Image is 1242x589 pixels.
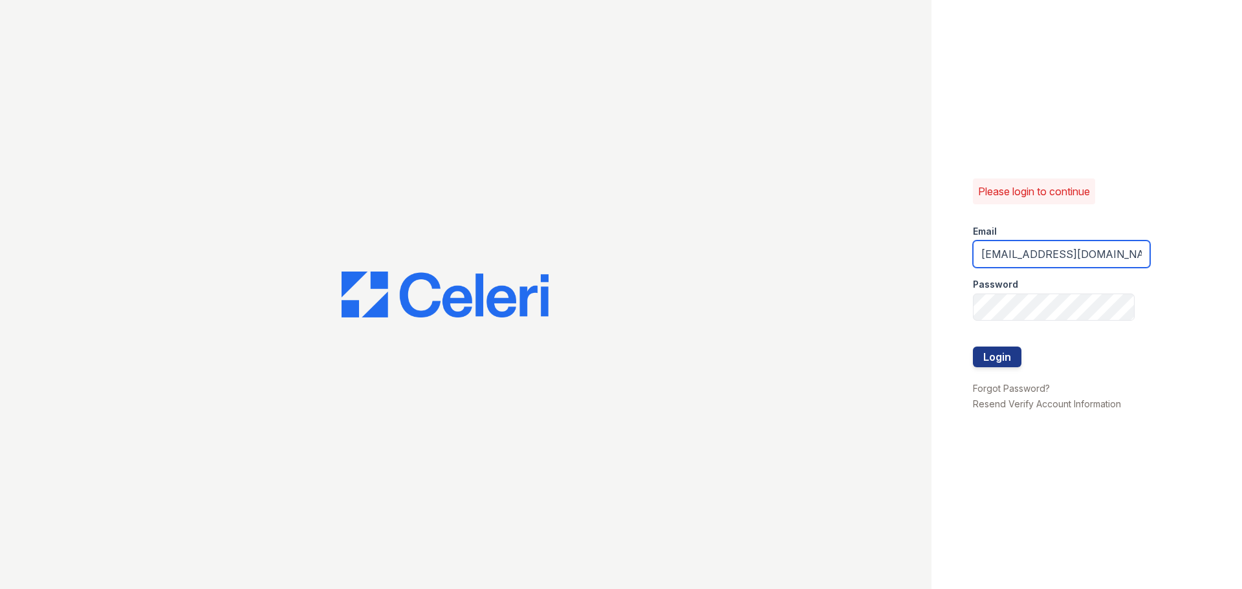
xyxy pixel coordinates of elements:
img: CE_Logo_Blue-a8612792a0a2168367f1c8372b55b34899dd931a85d93a1a3d3e32e68fde9ad4.png [342,272,549,318]
label: Password [973,278,1018,291]
button: Login [973,347,1021,367]
p: Please login to continue [978,184,1090,199]
a: Forgot Password? [973,383,1050,394]
label: Email [973,225,997,238]
a: Resend Verify Account Information [973,398,1121,409]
